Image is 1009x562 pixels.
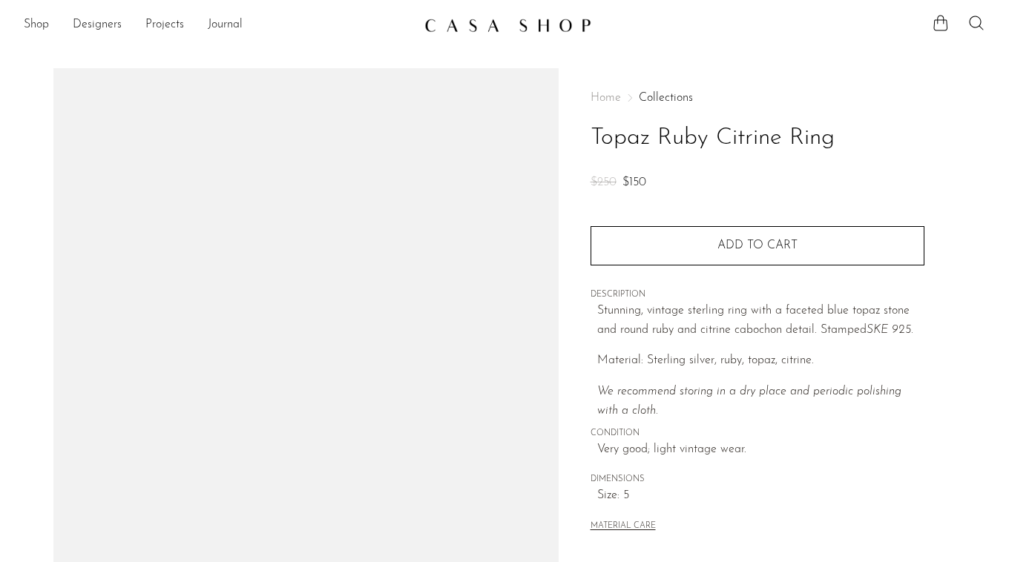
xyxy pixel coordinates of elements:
a: Shop [24,16,49,35]
a: Journal [208,16,243,35]
nav: Desktop navigation [24,13,413,38]
p: Stunning, vintage sterling ring with a faceted blue topaz stone and round ruby and citrine caboch... [597,302,924,340]
span: $250 [591,176,617,188]
span: $150 [622,176,646,188]
a: Projects [145,16,184,35]
span: Very good; light vintage wear. [597,440,924,460]
span: DIMENSIONS [591,473,924,486]
h1: Topaz Ruby Citrine Ring [591,119,924,157]
span: Add to cart [717,239,798,251]
p: Material: Sterling silver, ruby, topaz, citrine. [597,351,924,371]
nav: Breadcrumbs [591,92,924,104]
span: CONDITION [591,427,924,440]
i: We recommend storing in a dry place and periodic polishing with a cloth. [597,386,901,417]
a: Designers [73,16,122,35]
button: MATERIAL CARE [591,521,656,532]
em: SKE 925. [867,324,913,336]
button: Add to cart [591,226,924,265]
span: DESCRIPTION [591,288,924,302]
span: Size: 5 [597,486,924,506]
span: Home [591,92,621,104]
a: Collections [639,92,693,104]
ul: NEW HEADER MENU [24,13,413,38]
